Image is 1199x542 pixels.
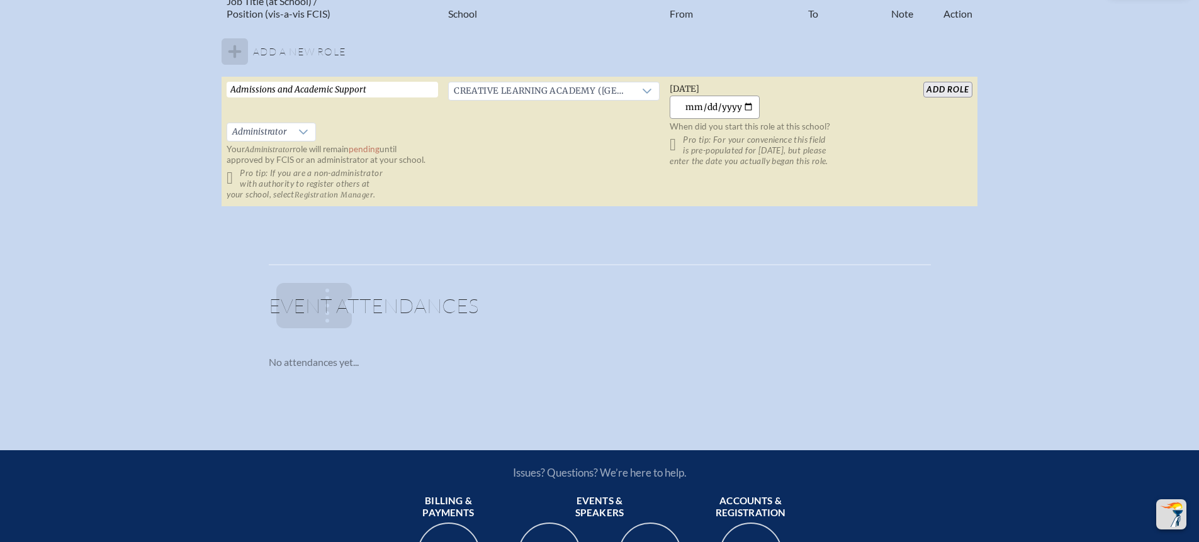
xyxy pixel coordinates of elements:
span: Events & speakers [554,495,645,520]
input: add Role [923,82,972,97]
span: Administrator [227,123,291,141]
p: Pro tip: For your convenience this field is pre-populated for [DATE], but please enter the date y... [670,135,881,167]
img: To the top [1159,502,1184,527]
span: Registration Manager [295,191,373,199]
p: Pro tip: If you are a non-administrator with authority to register others at your school, select . [227,168,438,200]
span: Creative Learning Academy (Pensacola) [449,82,635,100]
span: Accounts & registration [706,495,796,520]
p: Your role will remain until approved by FCIS or an administrator at your school. [227,144,438,165]
span: Billing & payments [403,495,494,520]
span: [DATE] [670,84,699,94]
p: When did you start this role at this school? [670,121,881,132]
span: pending [349,144,380,154]
p: No attendances yet... [269,356,931,368]
button: Scroll Top [1156,499,1186,529]
h1: Event Attendances [269,296,931,326]
span: Administrator [245,145,293,154]
input: Job Title, eg, Science Teacher, 5th Grade [227,82,438,97]
p: Issues? Questions? We’re here to help. [378,466,821,479]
